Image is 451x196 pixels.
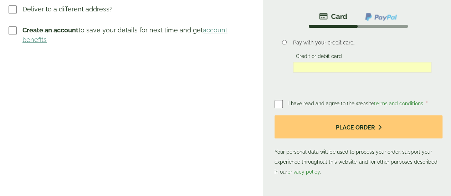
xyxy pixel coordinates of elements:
label: Credit or debit card [293,53,345,61]
a: account benefits [22,26,227,43]
a: privacy policy [287,169,320,175]
span: I have read and agree to the website [288,101,425,106]
abbr: required [426,101,428,106]
p: Pay with your credit card. [293,39,432,47]
img: ppcp-gateway.png [364,12,398,21]
button: Place order [275,115,442,138]
a: terms and conditions [374,101,423,106]
img: stripe.png [319,12,347,21]
iframe: Secure card payment input frame [295,64,430,70]
p: to save your details for next time and get [22,25,252,44]
strong: Create an account [22,26,78,34]
p: Deliver to a different address? [22,4,113,14]
p: Your personal data will be used to process your order, support your experience throughout this we... [275,115,442,177]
